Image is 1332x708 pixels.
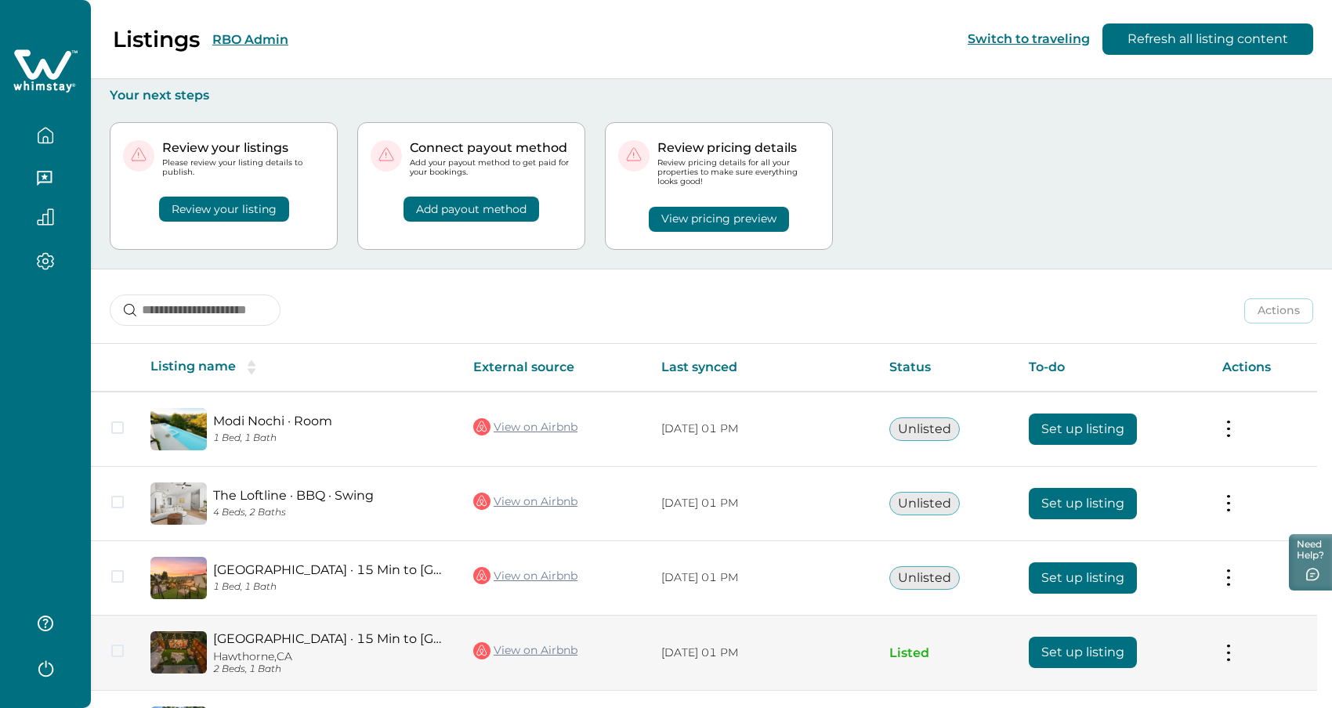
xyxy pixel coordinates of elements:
[213,631,448,646] a: [GEOGRAPHIC_DATA] · 15 Min to [GEOGRAPHIC_DATA] · [GEOGRAPHIC_DATA]
[150,482,207,525] img: propertyImage_The Loftline · BBQ · Swing
[1210,344,1317,392] th: Actions
[404,197,539,222] button: Add payout method
[150,408,207,450] img: propertyImage_Modi Nochi · Room
[110,88,1313,103] p: Your next steps
[889,417,960,441] button: Unlisted
[473,641,577,661] a: View on Airbnb
[1016,344,1210,392] th: To-do
[150,557,207,599] img: propertyImage_Starlight Cove · 15 Min to Beach · BBQ · EV
[649,344,877,392] th: Last synced
[138,344,461,392] th: Listing name
[410,158,572,177] p: Add your payout method to get paid for your bookings.
[213,507,448,518] p: 4 Beds, 2 Baths
[410,140,572,156] p: Connect payout method
[213,581,448,593] p: 1 Bed, 1 Bath
[1029,637,1137,668] button: Set up listing
[889,645,1004,661] p: Listed
[661,570,864,586] p: [DATE] 01 PM
[213,414,448,428] a: Modi Nochi · Room
[213,562,448,577] a: [GEOGRAPHIC_DATA] · 15 Min to [GEOGRAPHIC_DATA] · BBQ · EV
[473,565,577,586] a: View on Airbnb
[1029,562,1137,594] button: Set up listing
[162,158,324,177] p: Please review your listing details to publish.
[113,26,200,52] p: Listings
[661,496,864,511] p: [DATE] 01 PM
[889,566,960,590] button: Unlisted
[968,31,1090,46] button: Switch to traveling
[212,32,288,47] button: RBO Admin
[150,631,207,674] img: propertyImage_La Tierra House · 15 Min to Beach · Movie Lounge
[236,359,267,375] button: sorting
[657,140,820,156] p: Review pricing details
[473,417,577,437] a: View on Airbnb
[473,491,577,511] a: View on Airbnb
[213,663,448,675] p: 2 Beds, 1 Bath
[661,421,864,437] p: [DATE] 01 PM
[213,650,448,663] p: Hawthorne, CA
[1244,298,1313,323] button: Actions
[889,492,960,515] button: Unlisted
[1102,23,1313,55] button: Refresh all listing content
[213,432,448,444] p: 1 Bed, 1 Bath
[877,344,1016,392] th: Status
[159,197,289,222] button: Review your listing
[649,207,789,232] button: View pricing preview
[213,488,448,503] a: The Loftline · BBQ · Swing
[657,158,820,187] p: Review pricing details for all your properties to make sure everything looks good!
[162,140,324,156] p: Review your listings
[461,344,649,392] th: External source
[661,645,864,661] p: [DATE] 01 PM
[1029,414,1137,445] button: Set up listing
[1029,488,1137,519] button: Set up listing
